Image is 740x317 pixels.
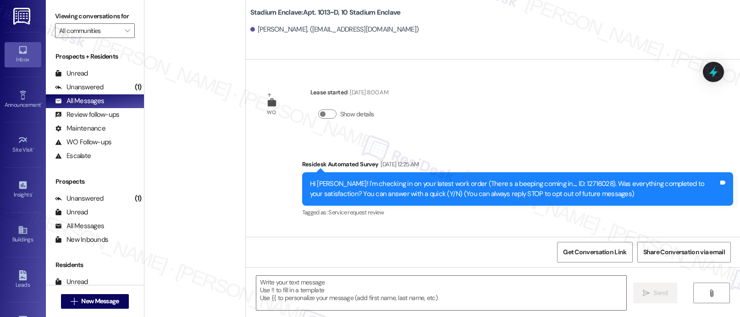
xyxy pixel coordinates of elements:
[55,194,104,203] div: Unanswered
[302,206,733,219] div: Tagged as:
[310,87,388,100] div: Lease started
[5,222,41,247] a: Buildings
[125,27,130,34] i: 
[328,208,384,216] span: Service request review
[55,151,91,161] div: Escalate
[637,242,731,262] button: Share Conversation via email
[653,288,668,298] span: Send
[55,82,104,92] div: Unanswered
[340,109,374,119] label: Show details
[633,283,678,303] button: Send
[55,110,119,120] div: Review follow-ups
[33,145,34,152] span: •
[61,294,129,309] button: New Message
[55,208,88,217] div: Unread
[59,23,120,38] input: All communities
[55,9,135,23] label: Viewing conversations for
[55,137,111,147] div: WO Follow-ups
[55,221,104,231] div: All Messages
[55,96,104,106] div: All Messages
[81,296,119,306] span: New Message
[310,179,718,199] div: Hi [PERSON_NAME]! I'm checking in on your latest work order (There s a beeping coming in..., ID: ...
[643,247,725,257] span: Share Conversation via email
[13,8,32,25] img: ResiDesk Logo
[55,235,108,245] div: New Inbounds
[557,242,632,262] button: Get Conversation Link
[55,124,105,133] div: Maintenance
[46,260,144,270] div: Residents
[32,190,33,197] span: •
[133,191,144,206] div: (1)
[643,290,650,297] i: 
[55,277,88,287] div: Unread
[302,159,733,172] div: Residesk Automated Survey
[46,52,144,61] div: Prospects + Residents
[250,25,419,34] div: [PERSON_NAME]. ([EMAIL_ADDRESS][DOMAIN_NAME])
[348,87,388,97] div: [DATE] 8:00 AM
[708,290,715,297] i: 
[55,69,88,78] div: Unread
[41,100,42,107] span: •
[5,132,41,157] a: Site Visit •
[71,298,77,305] i: 
[46,177,144,186] div: Prospects
[5,42,41,67] a: Inbox
[133,80,144,94] div: (1)
[378,159,419,169] div: [DATE] 12:25 AM
[267,108,276,117] div: WO
[5,177,41,202] a: Insights •
[563,247,626,257] span: Get Conversation Link
[5,268,41,292] a: Leads
[250,8,401,17] b: Stadium Enclave: Apt. 1013~D, 10 Stadium Enclave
